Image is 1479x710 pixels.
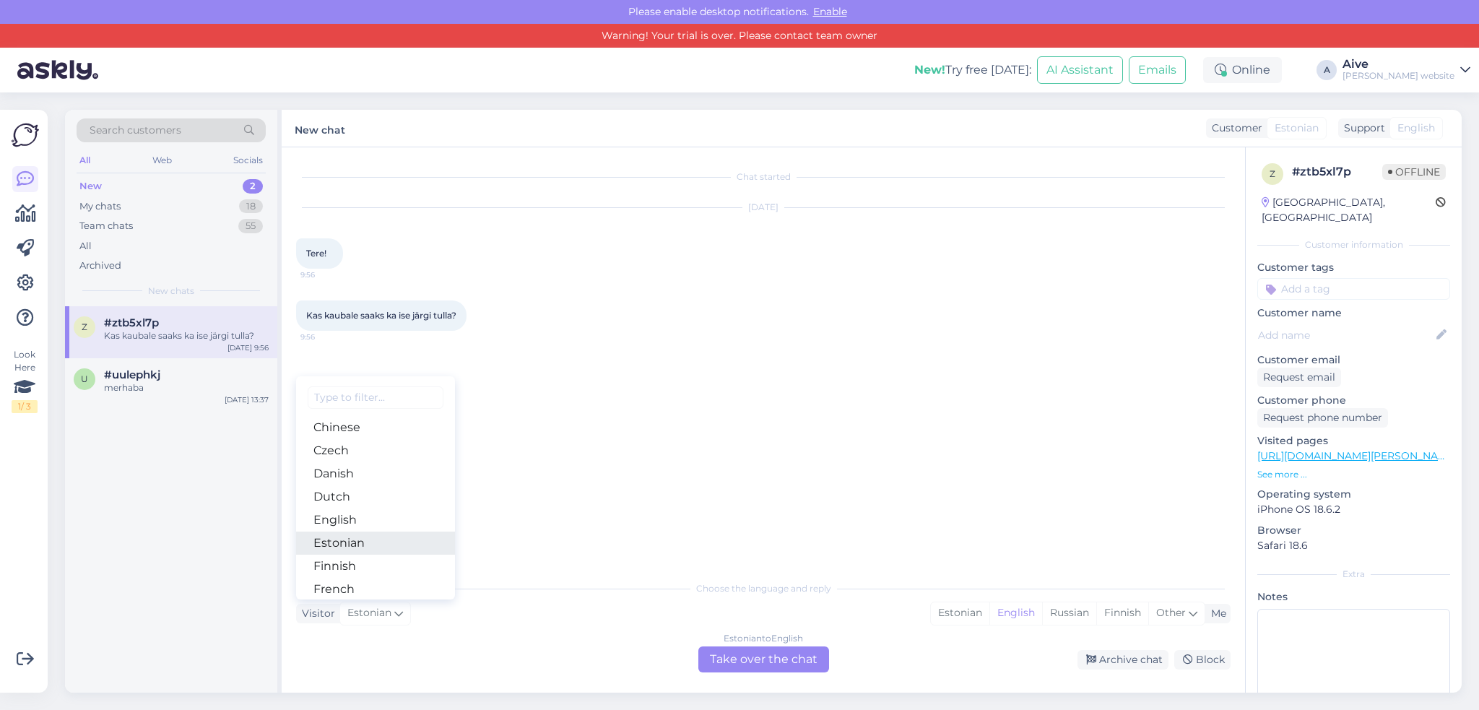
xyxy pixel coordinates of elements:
[1096,602,1148,624] div: Finnish
[1338,121,1385,136] div: Support
[104,381,269,394] div: merhaba
[296,462,455,485] a: Danish
[1257,589,1450,605] p: Notes
[1343,59,1470,82] a: Aive[PERSON_NAME] website
[1257,568,1450,581] div: Extra
[79,259,121,273] div: Archived
[1262,195,1436,225] div: [GEOGRAPHIC_DATA], [GEOGRAPHIC_DATA]
[1257,408,1388,428] div: Request phone number
[296,582,1231,595] div: Choose the language and reply
[989,602,1042,624] div: English
[1257,523,1450,538] p: Browser
[296,485,455,508] a: Dutch
[1257,306,1450,321] p: Customer name
[296,578,455,601] a: French
[1257,393,1450,408] p: Customer phone
[296,170,1231,183] div: Chat started
[1397,121,1435,136] span: English
[1206,121,1262,136] div: Customer
[1257,278,1450,300] input: Add a tag
[1257,260,1450,275] p: Customer tags
[296,606,335,621] div: Visitor
[914,61,1031,79] div: Try free [DATE]:
[300,269,355,280] span: 9:56
[1205,606,1226,621] div: Me
[12,400,38,413] div: 1 / 3
[230,151,266,170] div: Socials
[79,239,92,254] div: All
[1257,433,1450,449] p: Visited pages
[1275,121,1319,136] span: Estonian
[1317,60,1337,80] div: A
[1077,650,1168,670] div: Archive chat
[104,329,269,342] div: Kas kaubale saaks ka ise järgi tulla?
[914,63,945,77] b: New!
[1174,650,1231,670] div: Block
[148,285,194,298] span: New chats
[82,321,87,332] span: z
[931,602,989,624] div: Estonian
[1270,168,1275,179] span: z
[1203,57,1282,83] div: Online
[77,151,93,170] div: All
[1257,538,1450,553] p: Safari 18.6
[1257,468,1450,481] p: See more ...
[347,605,391,621] span: Estonian
[296,532,455,555] a: Estonian
[1037,56,1123,84] button: AI Assistant
[1257,352,1450,368] p: Customer email
[227,342,269,353] div: [DATE] 9:56
[1257,238,1450,251] div: Customer information
[296,508,455,532] a: English
[225,394,269,405] div: [DATE] 13:37
[724,632,803,645] div: Estonian to English
[1257,368,1341,387] div: Request email
[306,310,456,321] span: Kas kaubale saaks ka ise järgi tulla?
[296,439,455,462] a: Czech
[1257,502,1450,517] p: iPhone OS 18.6.2
[239,199,263,214] div: 18
[1156,606,1186,619] span: Other
[149,151,175,170] div: Web
[1129,56,1186,84] button: Emails
[306,248,326,259] span: Tere!
[1257,449,1457,462] a: [URL][DOMAIN_NAME][PERSON_NAME]
[295,118,345,138] label: New chat
[308,386,443,409] input: Type to filter...
[1257,487,1450,502] p: Operating system
[104,368,160,381] span: #uulephkj
[300,332,355,342] span: 9:56
[1042,602,1096,624] div: Russian
[1382,164,1446,180] span: Offline
[698,646,829,672] div: Take over the chat
[809,5,851,18] span: Enable
[243,179,263,194] div: 2
[104,316,159,329] span: #ztb5xl7p
[296,201,1231,214] div: [DATE]
[296,555,455,578] a: Finnish
[79,199,121,214] div: My chats
[12,121,39,149] img: Askly Logo
[90,123,181,138] span: Search customers
[1258,327,1434,343] input: Add name
[296,416,455,439] a: Chinese
[12,348,38,413] div: Look Here
[79,179,102,194] div: New
[1292,163,1382,181] div: # ztb5xl7p
[79,219,133,233] div: Team chats
[1343,59,1454,70] div: Aive
[1343,70,1454,82] div: [PERSON_NAME] website
[238,219,263,233] div: 55
[81,373,88,384] span: u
